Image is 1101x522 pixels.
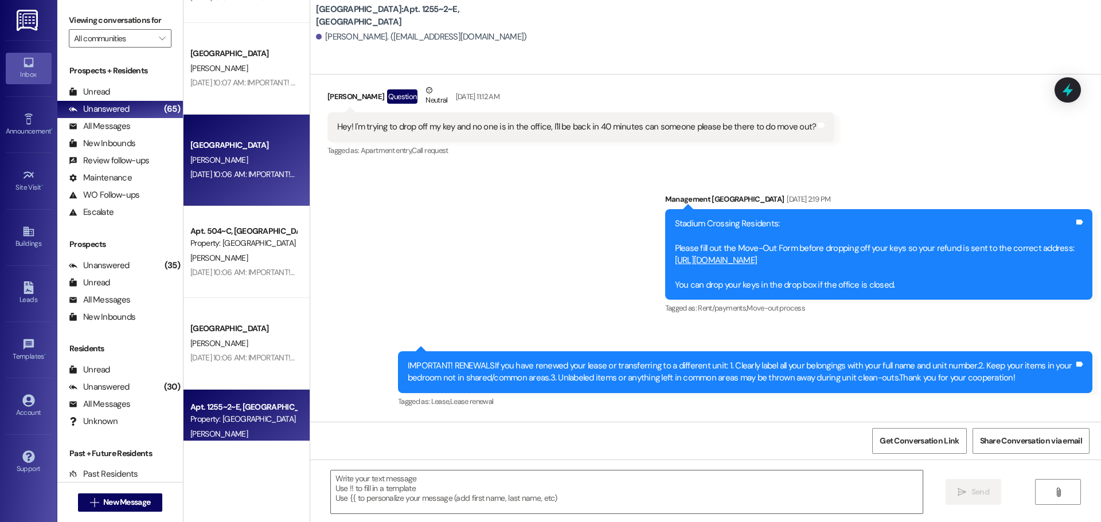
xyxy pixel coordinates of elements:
span: Lease , [431,397,450,406]
span: Move-out process [747,303,805,313]
div: [DATE] 2:19 PM [784,193,830,205]
span: Send [971,486,989,498]
div: IMPORTANT! RENEWALSIf you have renewed your lease or transferring to a different unit: 1. Clearly... [408,360,1074,384]
span: Call request [412,146,448,155]
input: All communities [74,29,153,48]
span: • [44,351,46,359]
div: Tagged as: [327,142,835,159]
div: Hey! I'm trying to drop off my key and no one is in the office, I'll be back in 40 minutes can so... [337,121,817,133]
a: Account [6,391,52,422]
div: Past + Future Residents [57,448,183,460]
div: (30) [161,378,183,396]
div: Stadium Crossing Residents: Please fill out the Move-Out Form before dropping off your keys so yo... [675,218,1075,292]
div: Prospects [57,238,183,250]
div: [GEOGRAPHIC_DATA] [190,323,296,335]
div: Unknown [69,415,118,427]
div: Apt. 504~C, [GEOGRAPHIC_DATA] [190,225,296,237]
div: [PERSON_NAME] [327,84,835,112]
i:  [159,34,165,43]
a: Buildings [6,222,52,253]
a: [URL][DOMAIN_NAME] [675,254,758,266]
button: New Message [78,493,163,512]
div: Unanswered [69,381,130,393]
span: • [41,182,43,190]
button: Get Conversation Link [872,428,966,454]
div: Unread [69,277,110,289]
div: Escalate [69,206,114,218]
div: All Messages [69,398,130,410]
div: [GEOGRAPHIC_DATA] [190,139,296,151]
div: Maintenance [69,172,132,184]
span: Rent/payments , [698,303,747,313]
span: Apartment entry , [361,146,412,155]
div: [DATE] 11:12 AM [453,91,499,103]
div: (65) [161,100,183,118]
div: Residents [57,343,183,355]
span: Lease renewal [450,397,494,406]
div: Unanswered [69,103,130,115]
div: Management [GEOGRAPHIC_DATA] [665,193,1093,209]
b: [GEOGRAPHIC_DATA]: Apt. 1255~2~E, [GEOGRAPHIC_DATA] [316,3,545,28]
span: • [51,125,53,134]
div: All Messages [69,294,130,306]
div: Unread [69,364,110,376]
i:  [1054,488,1063,497]
div: Review follow-ups [69,155,149,167]
a: Leads [6,278,52,309]
div: Past Residents [69,468,138,480]
div: New Inbounds [69,138,135,150]
div: Unread [69,86,110,98]
div: Tagged as: [398,393,1092,410]
i:  [958,488,966,497]
span: [PERSON_NAME] [190,429,248,439]
span: [PERSON_NAME] [190,338,248,348]
span: [PERSON_NAME] [190,63,248,73]
div: [GEOGRAPHIC_DATA] [190,48,296,60]
div: All Messages [69,120,130,132]
div: [PERSON_NAME]. ([EMAIL_ADDRESS][DOMAIN_NAME]) [316,31,527,43]
label: Viewing conversations for [69,11,171,29]
a: Support [6,447,52,478]
div: Property: [GEOGRAPHIC_DATA] [190,237,296,249]
div: Prospects + Residents [57,65,183,77]
div: Tagged as: [665,300,1093,316]
button: Share Conversation via email [973,428,1090,454]
a: Templates • [6,335,52,366]
div: Apt. 1255~2~E, [GEOGRAPHIC_DATA] [190,401,296,413]
div: Neutral [423,84,450,108]
i:  [90,498,99,507]
span: Share Conversation via email [980,435,1082,447]
span: New Message [103,496,150,508]
span: [PERSON_NAME] [190,155,248,165]
button: Send [946,479,1001,505]
div: Question [387,89,417,104]
div: (35) [162,257,183,274]
img: ResiDesk Logo [17,10,40,31]
a: Site Visit • [6,166,52,197]
a: Inbox [6,53,52,84]
div: Unanswered [69,260,130,272]
div: WO Follow-ups [69,189,139,201]
span: Get Conversation Link [880,435,959,447]
div: Property: [GEOGRAPHIC_DATA] [190,413,296,425]
div: New Inbounds [69,311,135,323]
span: [PERSON_NAME] [190,253,248,263]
